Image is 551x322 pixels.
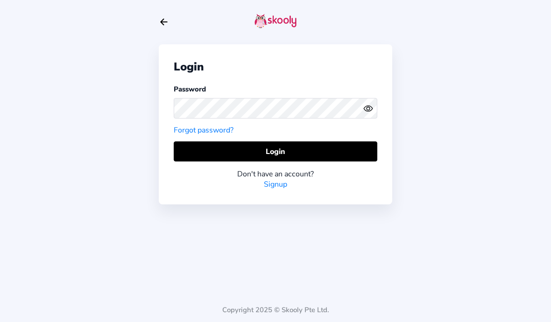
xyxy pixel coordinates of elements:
button: Login [174,141,377,161]
button: arrow back outline [159,17,169,27]
img: skooly-logo.png [254,14,297,28]
button: eye outlineeye off outline [363,104,377,113]
div: Login [174,59,377,74]
label: Password [174,84,206,94]
ion-icon: eye outline [363,104,373,113]
a: Signup [264,179,287,189]
div: Don't have an account? [174,169,377,179]
a: Forgot password? [174,125,233,135]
